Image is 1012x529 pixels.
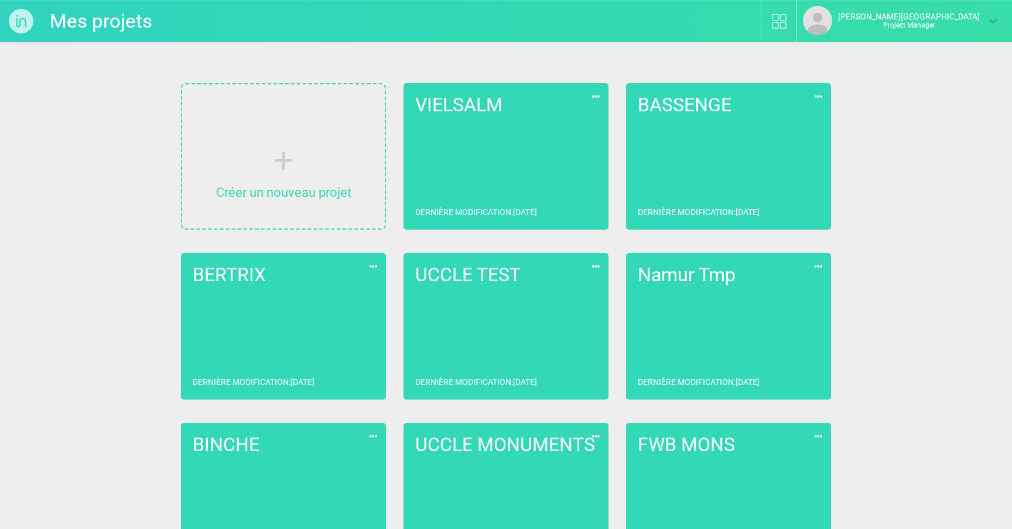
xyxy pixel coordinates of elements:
[772,14,787,29] img: biblio.svg
[638,95,819,115] h2: BASSENGE
[415,206,537,218] p: Dernière modification : [DATE]
[193,435,374,455] h2: BINCHE
[182,180,385,204] p: Créer un nouveau projet
[193,376,314,388] p: Dernière modification : [DATE]
[838,21,980,29] p: Project Manager
[626,253,831,400] a: Namur TmpDernière modification:[DATE]
[638,376,760,388] p: Dernière modification : [DATE]
[415,376,537,388] p: Dernière modification : [DATE]
[626,83,831,230] a: BASSENGEDernière modification:[DATE]
[50,6,152,36] a: Mes projets
[638,206,760,218] p: Dernière modification : [DATE]
[181,253,386,400] a: BERTRIXDernière modification:[DATE]
[838,12,980,21] strong: [PERSON_NAME][GEOGRAPHIC_DATA]
[415,95,597,115] h2: VIELSALM
[803,6,997,35] a: [PERSON_NAME][GEOGRAPHIC_DATA]Project Manager
[193,265,374,285] h2: BERTRIX
[638,435,819,455] h2: FWB MONS
[182,84,385,228] a: Créer un nouveau projet
[638,265,819,285] h2: Namur Tmp
[404,253,608,400] a: UCCLE TESTDernière modification:[DATE]
[415,435,597,455] h2: UCCLE MONUMENTS
[404,83,608,230] a: VIELSALMDernière modification:[DATE]
[415,265,597,285] h2: UCCLE TEST
[803,6,832,35] img: default_avatar.png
